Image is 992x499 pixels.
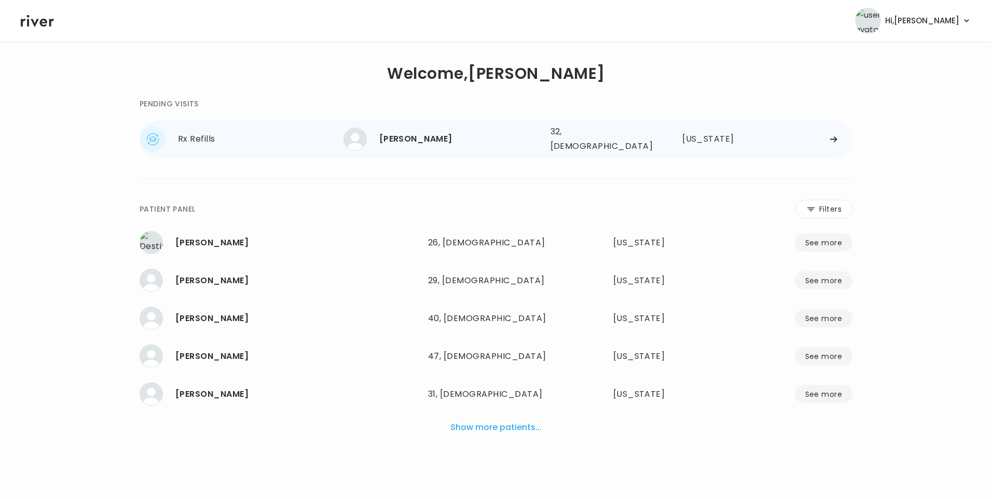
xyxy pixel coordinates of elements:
img: Destiny Ford [140,231,163,254]
div: Madison Bell [379,132,542,146]
div: Rx Refills [178,132,343,146]
div: 29, [DEMOGRAPHIC_DATA] [428,273,564,288]
div: 32, [DEMOGRAPHIC_DATA] [550,124,645,154]
div: 47, [DEMOGRAPHIC_DATA] [428,349,564,364]
img: LAUREN RODRIGUEZ [140,307,163,330]
div: 40, [DEMOGRAPHIC_DATA] [428,311,564,326]
img: user avatar [855,8,881,34]
button: user avatarHi,[PERSON_NAME] [855,8,971,34]
div: 31, [DEMOGRAPHIC_DATA] [428,387,564,401]
div: Alabama [613,311,708,326]
div: Texas [613,273,708,288]
img: Sandra Espindola [140,344,163,368]
img: William Whitson [140,382,163,406]
button: See more [795,271,852,289]
div: Destiny Ford [175,235,420,250]
div: PENDING VISITS [140,98,199,110]
img: Brianna Barrios [140,269,163,292]
div: Tennessee [613,387,708,401]
div: William Whitson [175,387,420,401]
button: See more [795,347,852,365]
div: Brianna Barrios [175,273,420,288]
button: See more [795,309,852,327]
div: Virginia [613,349,708,364]
button: Show more patients... [446,416,546,439]
div: Alabama [682,132,749,146]
div: LAUREN RODRIGUEZ [175,311,420,326]
div: Sandra Espindola [175,349,420,364]
button: Filters [796,200,852,218]
button: See more [795,385,852,403]
div: 26, [DEMOGRAPHIC_DATA] [428,235,564,250]
div: Florida [613,235,708,250]
span: Hi, [PERSON_NAME] [885,13,959,28]
div: PATIENT PANEL [140,203,195,215]
button: See more [795,233,852,252]
h1: Welcome, [PERSON_NAME] [387,66,604,81]
img: Madison Bell [343,128,367,151]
